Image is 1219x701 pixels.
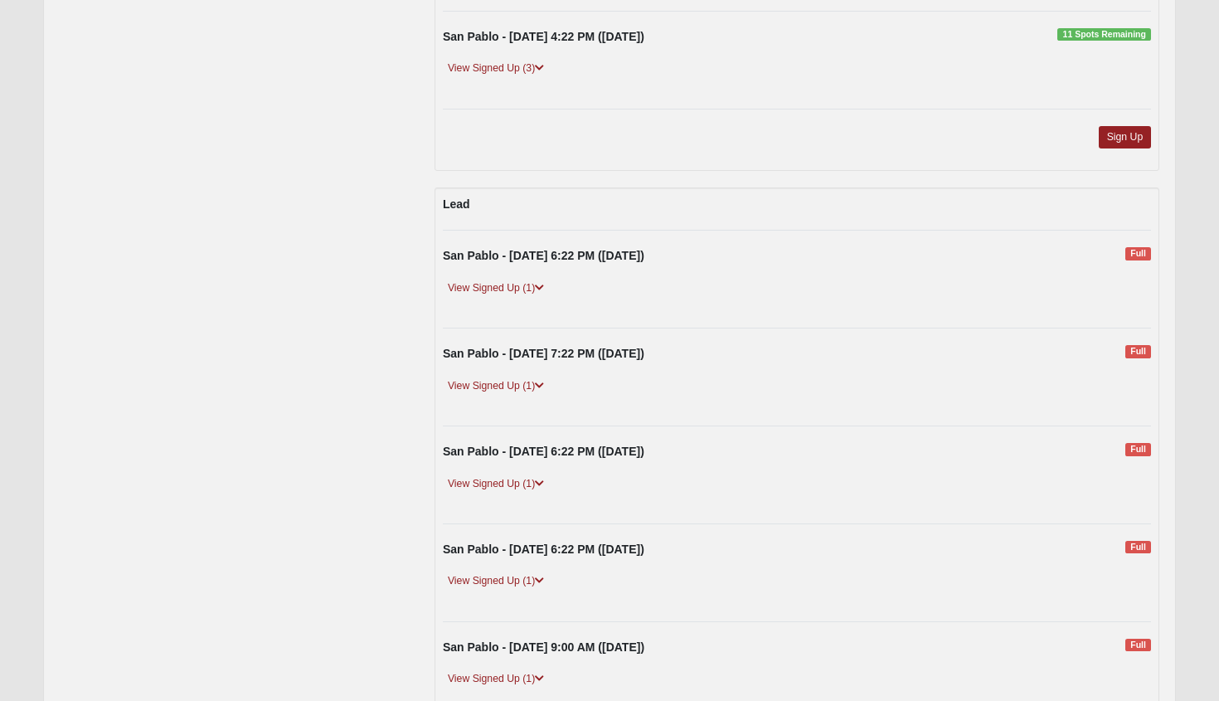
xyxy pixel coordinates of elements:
[443,280,549,297] a: View Signed Up (1)
[1099,126,1152,148] a: Sign Up
[443,249,644,262] strong: San Pablo - [DATE] 6:22 PM ([DATE])
[443,197,470,211] strong: Lead
[1125,541,1151,554] span: Full
[443,347,644,360] strong: San Pablo - [DATE] 7:22 PM ([DATE])
[443,572,549,590] a: View Signed Up (1)
[1125,443,1151,456] span: Full
[443,30,644,43] strong: San Pablo - [DATE] 4:22 PM ([DATE])
[443,543,644,556] strong: San Pablo - [DATE] 6:22 PM ([DATE])
[443,475,549,493] a: View Signed Up (1)
[1125,639,1151,652] span: Full
[1125,247,1151,260] span: Full
[443,60,549,77] a: View Signed Up (3)
[443,640,644,654] strong: San Pablo - [DATE] 9:00 AM ([DATE])
[1125,345,1151,358] span: Full
[443,377,549,395] a: View Signed Up (1)
[1057,28,1151,41] span: 11 Spots Remaining
[443,445,644,458] strong: San Pablo - [DATE] 6:22 PM ([DATE])
[443,670,549,688] a: View Signed Up (1)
